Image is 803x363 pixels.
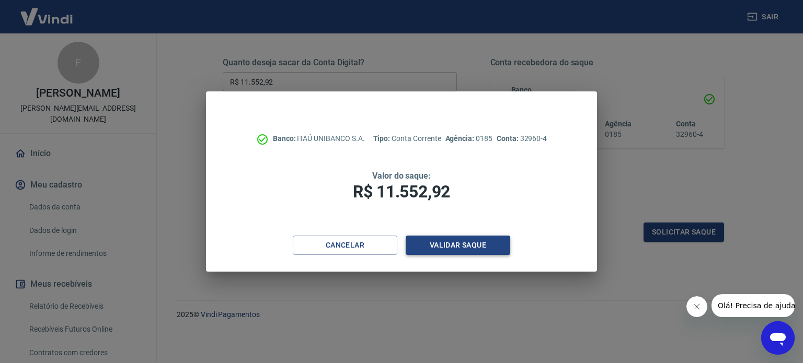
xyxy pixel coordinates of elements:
[373,133,441,144] p: Conta Corrente
[445,133,492,144] p: 0185
[293,236,397,255] button: Cancelar
[497,133,547,144] p: 32960-4
[273,133,365,144] p: ITAÚ UNIBANCO S.A.
[353,182,450,202] span: R$ 11.552,92
[686,296,707,317] iframe: Fechar mensagem
[761,321,795,355] iframe: Botão para abrir a janela de mensagens
[406,236,510,255] button: Validar saque
[6,7,88,16] span: Olá! Precisa de ajuda?
[373,134,392,143] span: Tipo:
[445,134,476,143] span: Agência:
[712,294,795,317] iframe: Mensagem da empresa
[372,171,431,181] span: Valor do saque:
[497,134,520,143] span: Conta:
[273,134,297,143] span: Banco:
